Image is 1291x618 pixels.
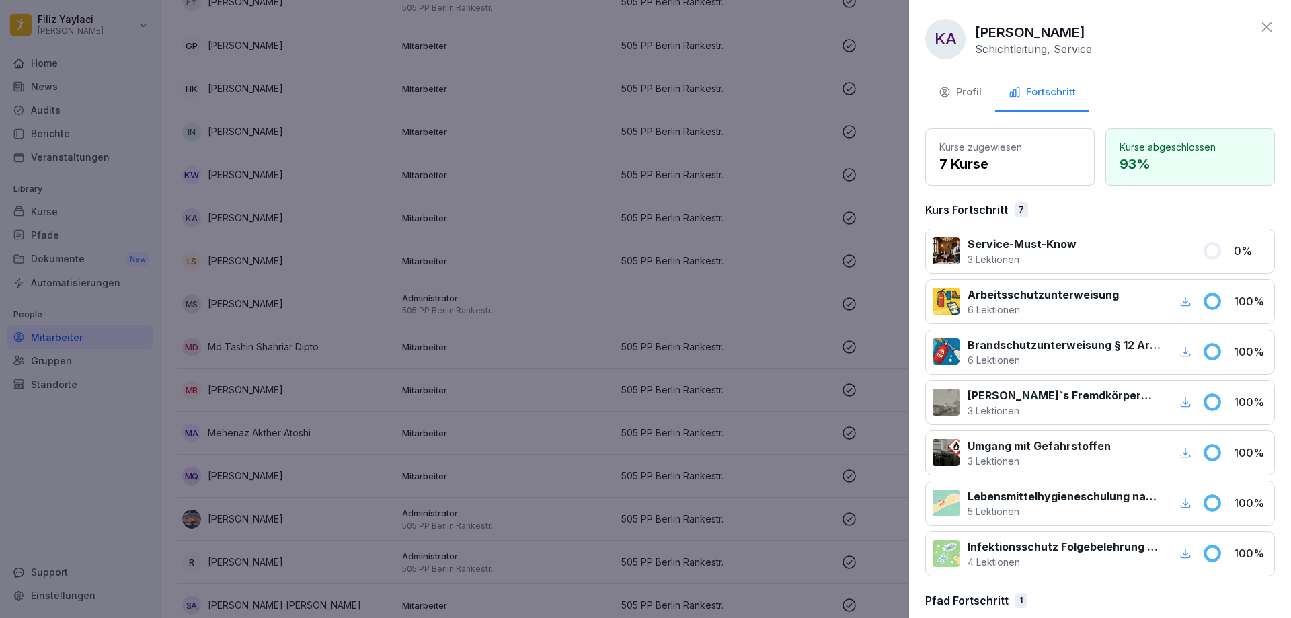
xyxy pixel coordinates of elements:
[1015,593,1027,608] div: 1
[1234,545,1267,562] p: 100 %
[968,454,1111,468] p: 3 Lektionen
[968,353,1161,367] p: 6 Lektionen
[968,403,1161,418] p: 3 Lektionen
[975,42,1092,56] p: Schichtleitung, Service
[1120,140,1261,154] p: Kurse abgeschlossen
[939,140,1081,154] p: Kurse zugewiesen
[995,75,1089,112] button: Fortschritt
[1234,243,1267,259] p: 0 %
[975,22,1085,42] p: [PERSON_NAME]
[968,252,1077,266] p: 3 Lektionen
[1120,154,1261,174] p: 93 %
[968,387,1161,403] p: [PERSON_NAME]`s Fremdkörpermanagement
[968,488,1161,504] p: Lebensmittelhygieneschulung nach EU-Verordnung (EG) Nr. 852 / 2004
[968,303,1119,317] p: 6 Lektionen
[968,438,1111,454] p: Umgang mit Gefahrstoffen
[968,555,1161,569] p: 4 Lektionen
[968,337,1161,353] p: Brandschutzunterweisung § 12 ArbSchG
[1234,445,1267,461] p: 100 %
[968,286,1119,303] p: Arbeitsschutzunterweisung
[925,19,966,59] div: KA
[925,75,995,112] button: Profil
[925,592,1009,609] p: Pfad Fortschritt
[1234,495,1267,511] p: 100 %
[968,236,1077,252] p: Service-Must-Know
[925,202,1008,218] p: Kurs Fortschritt
[968,539,1161,555] p: Infektionsschutz Folgebelehrung (nach §43 IfSG)
[1234,344,1267,360] p: 100 %
[1234,394,1267,410] p: 100 %
[968,504,1161,518] p: 5 Lektionen
[1015,202,1028,217] div: 7
[1234,293,1267,309] p: 100 %
[939,154,1081,174] p: 7 Kurse
[939,85,982,100] div: Profil
[1009,85,1076,100] div: Fortschritt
